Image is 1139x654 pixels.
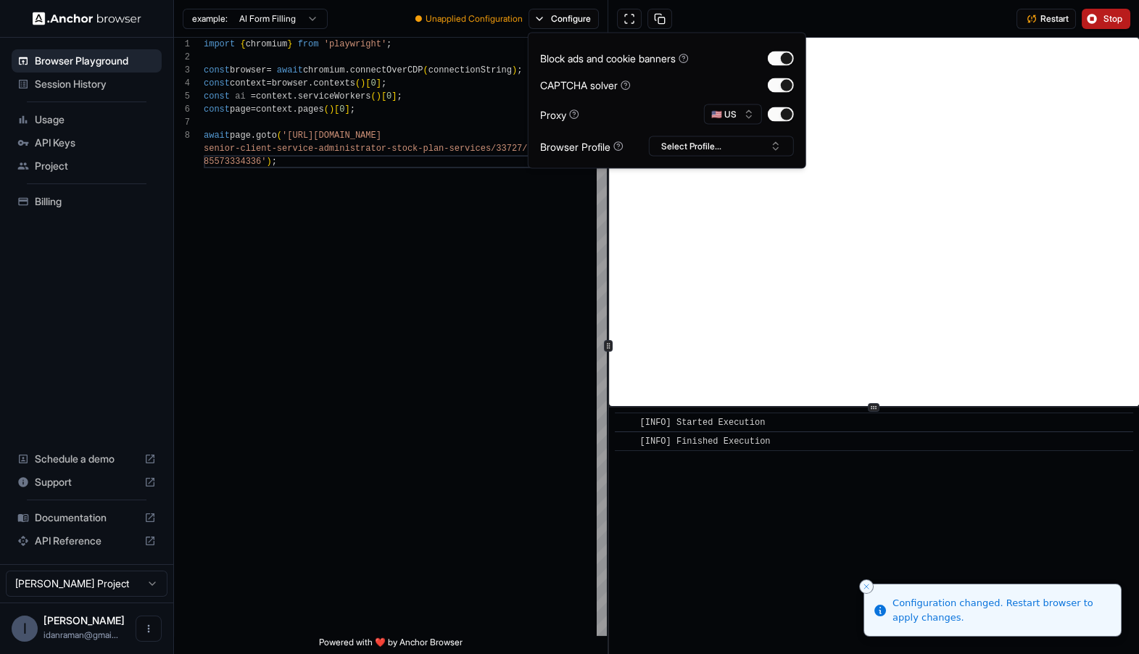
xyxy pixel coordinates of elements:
[174,38,190,51] div: 1
[1016,9,1076,29] button: Restart
[324,39,386,49] span: 'playwright'
[35,112,156,127] span: Usage
[266,65,271,75] span: =
[44,614,125,626] span: Idan Raman
[35,77,156,91] span: Session History
[617,9,642,29] button: Open in full screen
[292,91,297,102] span: .
[266,78,271,88] span: =
[292,104,297,115] span: .
[246,39,288,49] span: chromium
[308,78,313,88] span: .
[174,129,190,142] div: 8
[12,471,162,494] div: Support
[12,49,162,73] div: Browser Playground
[266,157,271,167] span: )
[12,529,162,552] div: API Reference
[35,475,138,489] span: Support
[230,131,251,141] span: page
[386,91,392,102] span: 0
[426,13,523,25] span: Unapplied Configuration
[136,616,162,642] button: Open menu
[1082,9,1130,29] button: Stop
[622,415,629,430] span: ​
[397,91,402,102] span: ;
[230,78,266,88] span: context
[392,91,397,102] span: ]
[540,78,631,93] div: CAPTCHA solver
[35,510,138,525] span: Documentation
[319,637,463,654] span: Powered with ❤️ by Anchor Browser
[272,78,308,88] span: browser
[298,91,371,102] span: serviceWorkers
[339,104,344,115] span: 0
[540,107,579,122] div: Proxy
[204,91,230,102] span: const
[174,64,190,77] div: 3
[251,91,256,102] span: =
[251,131,256,141] span: .
[204,65,230,75] span: const
[287,39,292,49] span: }
[277,65,303,75] span: await
[12,616,38,642] div: I
[35,159,156,173] span: Project
[647,9,672,29] button: Copy session ID
[639,418,765,428] span: [INFO] Started Execution
[517,65,522,75] span: ;
[298,104,324,115] span: pages
[529,9,599,29] button: Configure
[12,506,162,529] div: Documentation
[350,104,355,115] span: ;
[230,65,266,75] span: browser
[859,579,874,594] button: Close toast
[370,78,376,88] span: 0
[415,13,423,25] span: ●
[313,78,355,88] span: contexts
[540,138,624,154] div: Browser Profile
[12,131,162,154] div: API Keys
[204,131,230,141] span: await
[344,65,349,75] span: .
[12,73,162,96] div: Session History
[303,65,345,75] span: chromium
[465,144,527,154] span: vices/33727/
[204,144,465,154] span: senior-client-service-administrator-stock-plan-ser
[204,78,230,88] span: const
[174,116,190,129] div: 7
[1103,13,1124,25] span: Stop
[381,91,386,102] span: [
[35,136,156,150] span: API Keys
[235,91,245,102] span: ai
[204,157,266,167] span: 85573334336'
[540,51,689,66] div: Block ads and cookie banners
[12,108,162,131] div: Usage
[376,78,381,88] span: ]
[355,78,360,88] span: (
[428,65,512,75] span: connectionString
[334,104,339,115] span: [
[649,136,794,157] button: Select Profile...
[639,436,770,447] span: [INFO] Finished Execution
[282,131,381,141] span: '[URL][DOMAIN_NAME]
[423,65,428,75] span: (
[35,194,156,209] span: Billing
[386,39,392,49] span: ;
[350,65,423,75] span: connectOverCDP
[298,39,319,49] span: from
[256,91,292,102] span: context
[33,12,141,25] img: Anchor Logo
[381,78,386,88] span: ;
[277,131,282,141] span: (
[344,104,349,115] span: ]
[174,103,190,116] div: 6
[376,91,381,102] span: )
[512,65,517,75] span: )
[1040,13,1069,25] span: Restart
[324,104,329,115] span: (
[12,447,162,471] div: Schedule a demo
[256,131,277,141] span: goto
[329,104,334,115] span: )
[174,77,190,90] div: 4
[204,39,235,49] span: import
